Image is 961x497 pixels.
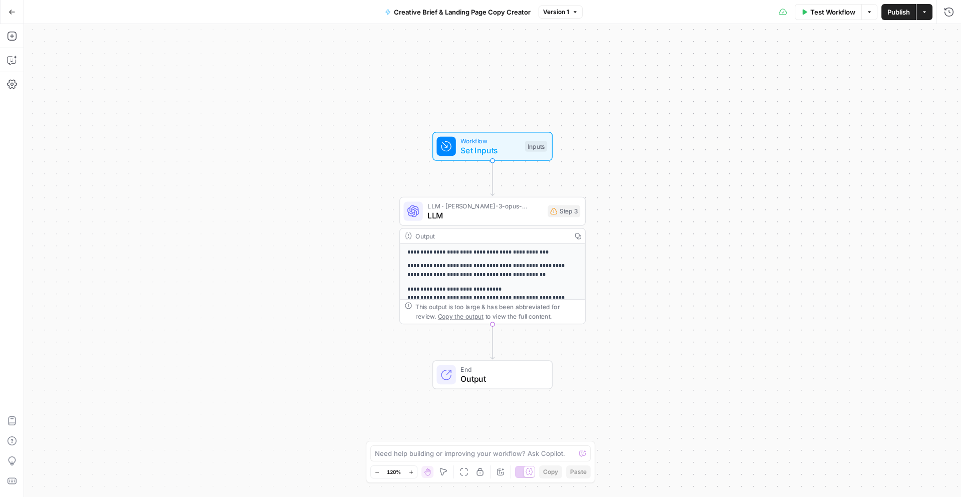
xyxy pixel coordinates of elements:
[460,373,542,385] span: Output
[394,7,531,17] span: Creative Brief & Landing Page Copy Creator
[427,209,543,221] span: LLM
[566,465,591,478] button: Paste
[460,136,520,146] span: Workflow
[539,465,562,478] button: Copy
[543,8,569,17] span: Version 1
[415,231,567,240] div: Output
[491,161,494,196] g: Edge from start to step_3
[399,132,586,161] div: WorkflowSet InputsInputs
[415,302,580,321] div: This output is too large & has been abbreviated for review. to view the full content.
[387,468,401,476] span: 120%
[438,313,484,320] span: Copy the output
[810,7,855,17] span: Test Workflow
[491,324,494,359] g: Edge from step_3 to end
[460,365,542,374] span: End
[548,205,580,217] div: Step 3
[881,4,916,20] button: Publish
[399,360,586,389] div: EndOutput
[539,6,583,19] button: Version 1
[379,4,537,20] button: Creative Brief & Landing Page Copy Creator
[795,4,861,20] button: Test Workflow
[427,201,543,210] span: LLM · [PERSON_NAME]-3-opus-20240229
[570,467,587,476] span: Paste
[460,144,520,156] span: Set Inputs
[887,7,910,17] span: Publish
[525,141,547,152] div: Inputs
[543,467,558,476] span: Copy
